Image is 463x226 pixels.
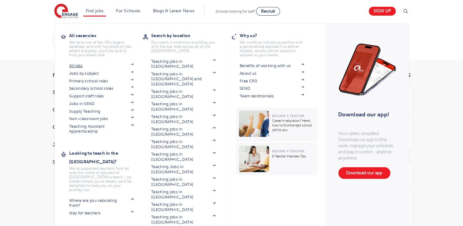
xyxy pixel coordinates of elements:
[240,94,304,99] a: Team testimonials
[53,160,120,165] h3: Sector
[240,71,304,76] a: About us
[261,9,275,13] span: Recruit
[69,79,133,84] a: Primary school roles
[240,79,304,84] a: Free CPD
[151,152,215,162] a: Teaching jobs in [GEOGRAPHIC_DATA]
[151,215,215,225] a: Teaching jobs in [GEOGRAPHIC_DATA]
[369,7,396,16] a: Sign up
[151,31,225,53] a: Search by locationOur reach is extensive providing you with the top roles across all of the [GEOG...
[240,63,304,68] a: Benefits of working with us
[240,86,304,91] a: SEND
[69,198,133,208] a: Where are you relocating from?
[272,154,315,159] p: 6 Teacher Interview Tips
[151,59,215,69] a: Teaching jobs in [GEOGRAPHIC_DATA]
[86,9,104,13] a: Find jobs
[54,4,78,19] img: Engage Education
[69,109,133,114] a: Supply Teaching
[151,202,215,212] a: Teaching jobs in [GEOGRAPHIC_DATA]
[151,139,215,149] a: Teaching jobs in [GEOGRAPHIC_DATA]
[53,34,343,48] div: Submit
[53,90,120,95] h3: Start Date
[151,72,215,87] a: Teaching jobs in [GEOGRAPHIC_DATA] and [GEOGRAPHIC_DATA]
[272,149,304,153] span: Become a Teacher
[53,73,71,78] span: Filters
[53,142,120,147] h3: Job Type
[53,107,120,112] h3: County
[69,31,143,40] h3: All vacancies
[338,167,390,179] a: Download our app
[151,102,215,112] a: Teaching jobs in [GEOGRAPHIC_DATA]
[236,143,319,175] a: Become a Teacher6 Teacher Interview Tips
[69,101,133,106] a: Jobs in SEND
[151,89,215,99] a: Teaching jobs in [GEOGRAPHIC_DATA]
[236,107,319,141] a: Become a TeacherCareer in education? Here’s how to find the right school job for you
[69,166,133,192] p: We've supported teachers from all over the world to relocate to [GEOGRAPHIC_DATA] to teach - no m...
[153,9,195,13] a: Blogs & Latest News
[240,31,313,57] a: Why us?We combine industry expertise with a personalised approach to deliver reliable, results-dr...
[338,108,394,121] h3: Download our app!
[69,211,133,216] a: iday for teachers
[272,119,315,132] p: Career in education? Here’s how to find the right school job for you
[69,149,143,166] h3: Looking to teach in the [GEOGRAPHIC_DATA]?
[151,190,215,200] a: Teaching jobs in [GEOGRAPHIC_DATA]
[272,114,304,118] span: Become a Teacher
[256,7,280,16] a: Recruit
[151,31,225,40] h3: Search by location
[151,114,215,124] a: Teaching jobs in [GEOGRAPHIC_DATA]
[69,71,133,76] a: Jobs by subject
[338,130,396,161] p: Your career, simplified. Download our app to find work, manage your schedule, and stay in control...
[151,177,215,187] a: Teaching jobs in [GEOGRAPHIC_DATA]
[215,9,255,13] span: Schools looking for staff
[69,124,133,134] a: Teaching Assistant Apprenticeship
[53,125,120,130] h3: City
[69,63,133,68] a: All jobs
[69,31,143,57] a: All vacanciesWe have one of the UK's largest database. and with hundreds of jobs added everyday. ...
[151,127,215,137] a: Teaching jobs in [GEOGRAPHIC_DATA]
[69,40,133,57] p: We have one of the UK's largest database. and with hundreds of jobs added everyday. you'll be sur...
[69,94,133,99] a: Support staff roles
[69,116,133,121] a: Non-classroom jobs
[151,40,215,53] p: Our reach is extensive providing you with the top roles across all of the [GEOGRAPHIC_DATA]
[69,86,133,91] a: Secondary school roles
[240,31,313,40] h3: Why us?
[151,164,215,175] a: Teaching Jobs in [GEOGRAPHIC_DATA]
[240,40,304,57] p: We combine industry expertise with a personalised approach to deliver reliable, results-driven so...
[69,149,143,192] a: Looking to teach in the [GEOGRAPHIC_DATA]?We've supported teachers from all over the world to rel...
[116,9,140,13] a: For Schools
